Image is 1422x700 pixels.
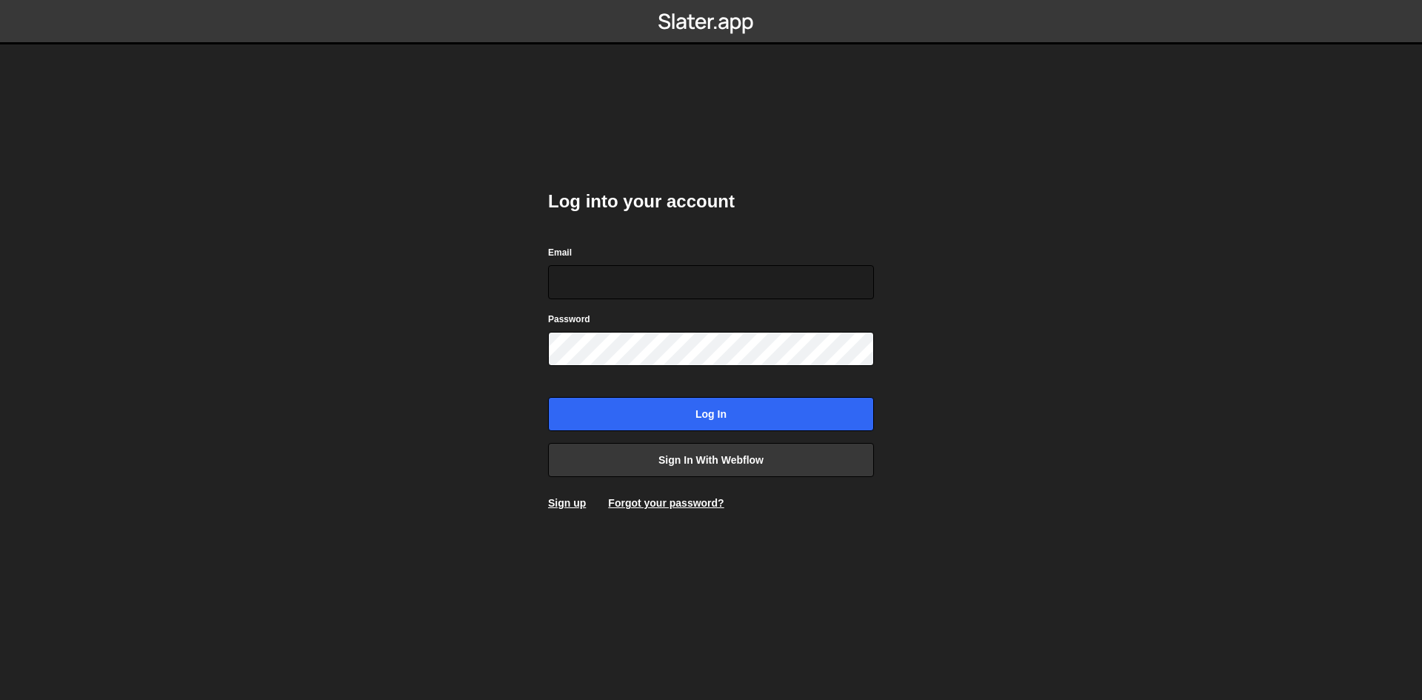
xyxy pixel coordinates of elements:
[608,497,724,509] a: Forgot your password?
[548,497,586,509] a: Sign up
[548,245,572,260] label: Email
[548,397,874,431] input: Log in
[548,190,874,213] h2: Log into your account
[548,312,590,327] label: Password
[548,443,874,477] a: Sign in with Webflow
